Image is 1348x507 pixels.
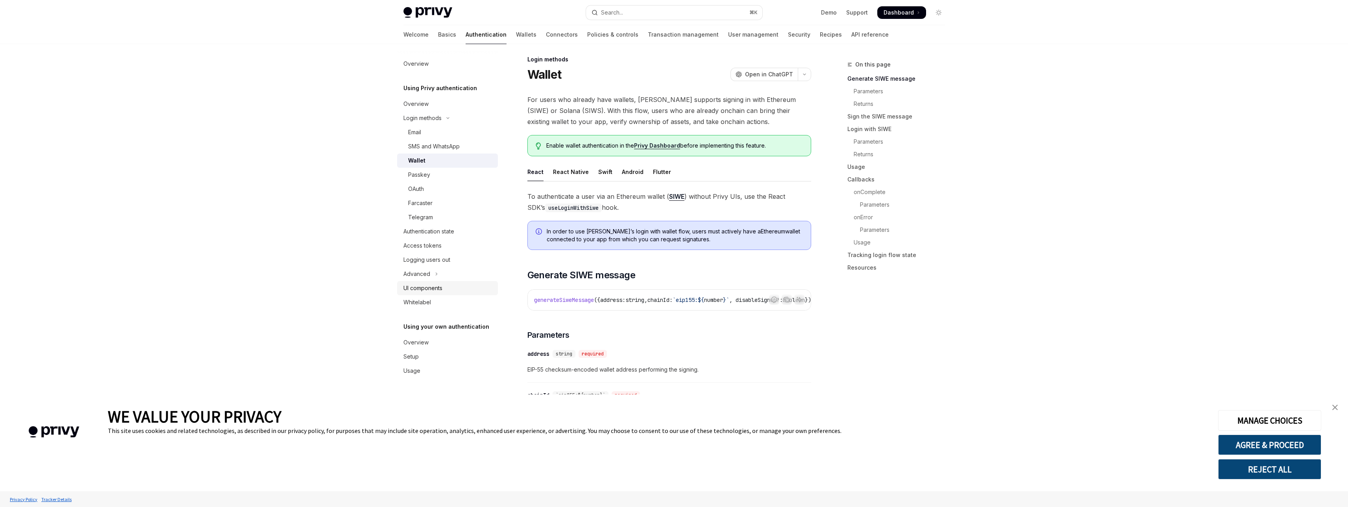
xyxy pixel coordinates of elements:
a: Parameters [847,135,951,148]
button: AGREE & PROCEED [1218,435,1321,455]
a: Resources [847,261,951,274]
span: , disableSignup? [729,296,780,303]
a: close banner [1327,400,1343,415]
a: Parameters [847,198,951,211]
button: Toggle Login methods section [397,111,498,125]
a: Authentication [466,25,507,44]
div: Flutter [653,163,671,181]
button: REJECT ALL [1218,459,1321,479]
span: `eip155: [673,296,698,303]
div: Swift [598,163,612,181]
div: Search... [601,8,623,17]
div: Setup [403,352,419,361]
a: Login with SIWE [847,123,951,135]
a: Dashboard [877,6,926,19]
span: On this page [855,60,891,69]
a: SIWE [669,192,684,201]
div: This site uses cookies and related technologies, as described in our privacy policy, for purposes... [108,427,1206,435]
span: : [780,296,783,303]
a: Email [397,125,498,139]
a: Authentication state [397,224,498,239]
svg: Info [536,228,544,236]
img: close banner [1332,405,1338,410]
div: Overview [403,338,429,347]
a: Tracker Details [39,492,74,506]
div: Wallet [408,156,425,165]
a: Basics [438,25,456,44]
div: Telegram [408,213,433,222]
button: Open in ChatGPT [730,68,798,81]
span: , [644,296,647,303]
div: Farcaster [408,198,433,208]
span: string [625,296,644,303]
a: Connectors [546,25,578,44]
a: Overview [397,97,498,111]
button: Ask AI [794,294,804,305]
a: User management [728,25,778,44]
h5: Using Privy authentication [403,83,477,93]
button: Toggle dark mode [932,6,945,19]
img: light logo [403,7,452,18]
div: Logging users out [403,255,450,265]
span: address: [600,296,625,303]
span: To authenticate a user via an Ethereum wallet ( ) without Privy UIs, use the React SDK’s hook. [527,191,811,213]
a: onComplete [847,186,951,198]
div: Authentication state [403,227,454,236]
a: Overview [397,335,498,350]
div: Usage [403,366,420,376]
div: SMS and WhatsApp [408,142,460,151]
span: EIP-55 checksum-encoded wallet address performing the signing. [527,365,811,374]
div: chainId [527,391,549,399]
img: company logo [12,415,96,449]
a: Demo [821,9,837,17]
div: Overview [403,59,429,68]
div: Login methods [527,56,811,63]
div: React [527,163,544,181]
a: Whitelabel [397,295,498,309]
div: Whitelabel [403,298,431,307]
a: Returns [847,148,951,161]
div: Android [622,163,643,181]
div: Email [408,128,421,137]
a: onError [847,211,951,224]
span: Enable wallet authentication in the before implementing this feature. [546,142,803,150]
a: Usage [397,364,498,378]
a: Wallets [516,25,536,44]
span: For users who already have wallets, [PERSON_NAME] supports signing in with Ethereum (SIWE) or Sol... [527,94,811,127]
a: Returns [847,98,951,110]
a: Support [846,9,868,17]
h1: Wallet [527,67,562,81]
div: Login methods [403,113,442,123]
a: Usage [847,236,951,249]
span: Parameters [527,329,570,340]
a: Passkey [397,168,498,182]
a: UI components [397,281,498,295]
a: Access tokens [397,239,498,253]
a: Tracking login flow state [847,249,951,261]
a: Privy Dashboard [634,142,680,149]
a: Security [788,25,810,44]
div: Advanced [403,269,430,279]
a: Setup [397,350,498,364]
a: Callbacks [847,173,951,186]
span: Open in ChatGPT [745,70,793,78]
button: Report incorrect code [769,294,779,305]
svg: Tip [536,142,541,150]
a: Overview [397,57,498,71]
button: Toggle Advanced section [397,267,498,281]
div: required [612,391,640,399]
a: SMS and WhatsApp [397,139,498,154]
span: ` [726,296,729,303]
span: ⌘ K [749,9,758,16]
span: Dashboard [884,9,914,17]
span: string [556,351,572,357]
span: chainId: [647,296,673,303]
a: Wallet [397,154,498,168]
span: ({ [594,296,600,303]
div: OAuth [408,184,424,194]
span: }) [805,296,811,303]
div: Access tokens [403,241,442,250]
div: UI components [403,283,442,293]
button: Open search [586,6,762,20]
button: MANAGE CHOICES [1218,410,1321,431]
